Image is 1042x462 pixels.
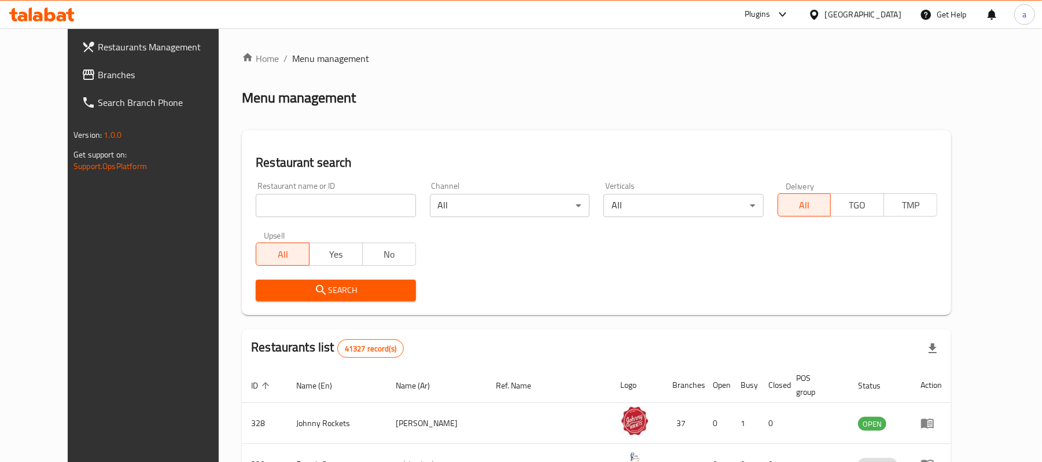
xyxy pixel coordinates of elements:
[251,379,273,393] span: ID
[430,194,590,217] div: All
[496,379,547,393] span: Ref. Name
[858,379,896,393] span: Status
[835,197,879,214] span: TGO
[242,52,279,65] a: Home
[283,52,288,65] li: /
[72,61,242,89] a: Branches
[296,379,347,393] span: Name (En)
[663,403,704,444] td: 37
[256,194,415,217] input: Search for restaurant name or ID..
[759,368,787,403] th: Closed
[73,159,147,174] a: Support.OpsPlatform
[367,246,411,263] span: No
[858,417,886,431] span: OPEN
[825,8,901,21] div: [GEOGRAPHIC_DATA]
[98,40,233,54] span: Restaurants Management
[759,403,787,444] td: 0
[73,147,127,162] span: Get support on:
[731,368,759,403] th: Busy
[242,89,356,107] h2: Menu management
[265,283,406,298] span: Search
[72,89,242,116] a: Search Branch Phone
[778,193,831,217] button: All
[786,182,815,190] label: Delivery
[663,368,704,403] th: Branches
[921,416,942,430] div: Menu
[1022,8,1026,21] span: a
[256,154,937,171] h2: Restaurant search
[704,368,731,403] th: Open
[362,243,416,266] button: No
[242,403,287,444] td: 328
[242,52,951,65] nav: breadcrumb
[72,33,242,61] a: Restaurants Management
[104,127,121,142] span: 1.0.0
[256,243,310,266] button: All
[287,403,386,444] td: Johnny Rockets
[256,280,415,301] button: Search
[338,343,403,354] span: 41327 record(s)
[620,406,649,435] img: Johnny Rockets
[396,379,445,393] span: Name (Ar)
[745,8,770,21] div: Plugins
[830,193,884,217] button: TGO
[783,197,827,214] span: All
[731,403,759,444] td: 1
[386,403,487,444] td: [PERSON_NAME]
[911,368,951,403] th: Action
[889,197,933,214] span: TMP
[251,339,404,358] h2: Restaurants list
[919,335,947,362] div: Export file
[98,68,233,82] span: Branches
[264,231,285,239] label: Upsell
[337,339,404,358] div: Total records count
[603,194,763,217] div: All
[292,52,369,65] span: Menu management
[314,246,358,263] span: Yes
[704,403,731,444] td: 0
[98,96,233,109] span: Search Branch Phone
[611,368,663,403] th: Logo
[309,243,363,266] button: Yes
[796,371,835,399] span: POS group
[261,246,305,263] span: All
[883,193,937,217] button: TMP
[73,127,102,142] span: Version:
